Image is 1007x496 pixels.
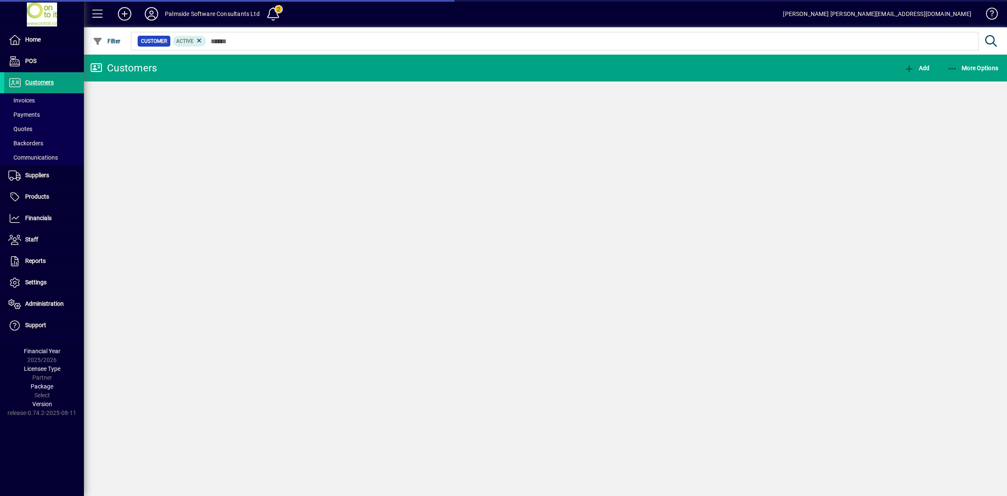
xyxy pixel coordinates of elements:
[25,36,41,43] span: Home
[25,300,64,307] span: Administration
[783,7,971,21] div: [PERSON_NAME] [PERSON_NAME][EMAIL_ADDRESS][DOMAIN_NAME]
[4,51,84,72] a: POS
[25,257,46,264] span: Reports
[25,79,54,86] span: Customers
[8,154,58,161] span: Communications
[4,208,84,229] a: Financials
[90,61,157,75] div: Customers
[25,322,46,328] span: Support
[947,65,999,71] span: More Options
[4,315,84,336] a: Support
[91,34,123,49] button: Filter
[25,193,49,200] span: Products
[32,401,52,407] span: Version
[25,58,37,64] span: POS
[24,348,60,354] span: Financial Year
[31,383,53,390] span: Package
[8,111,40,118] span: Payments
[93,38,121,45] span: Filter
[4,93,84,108] a: Invoices
[4,165,84,186] a: Suppliers
[980,2,997,29] a: Knowledge Base
[4,294,84,315] a: Administration
[8,97,35,104] span: Invoices
[4,122,84,136] a: Quotes
[165,7,260,21] div: Palmside Software Consultants Ltd
[8,126,32,132] span: Quotes
[173,36,206,47] mat-chip: Activation Status: Active
[902,60,931,76] button: Add
[176,38,193,44] span: Active
[4,272,84,293] a: Settings
[8,140,43,147] span: Backorders
[25,236,38,243] span: Staff
[4,108,84,122] a: Payments
[4,186,84,207] a: Products
[111,6,138,21] button: Add
[945,60,1001,76] button: More Options
[4,229,84,250] a: Staff
[141,37,167,45] span: Customer
[25,279,47,286] span: Settings
[24,365,60,372] span: Licensee Type
[904,65,929,71] span: Add
[25,172,49,178] span: Suppliers
[138,6,165,21] button: Profile
[4,251,84,272] a: Reports
[4,29,84,50] a: Home
[25,215,52,221] span: Financials
[4,136,84,150] a: Backorders
[4,150,84,165] a: Communications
